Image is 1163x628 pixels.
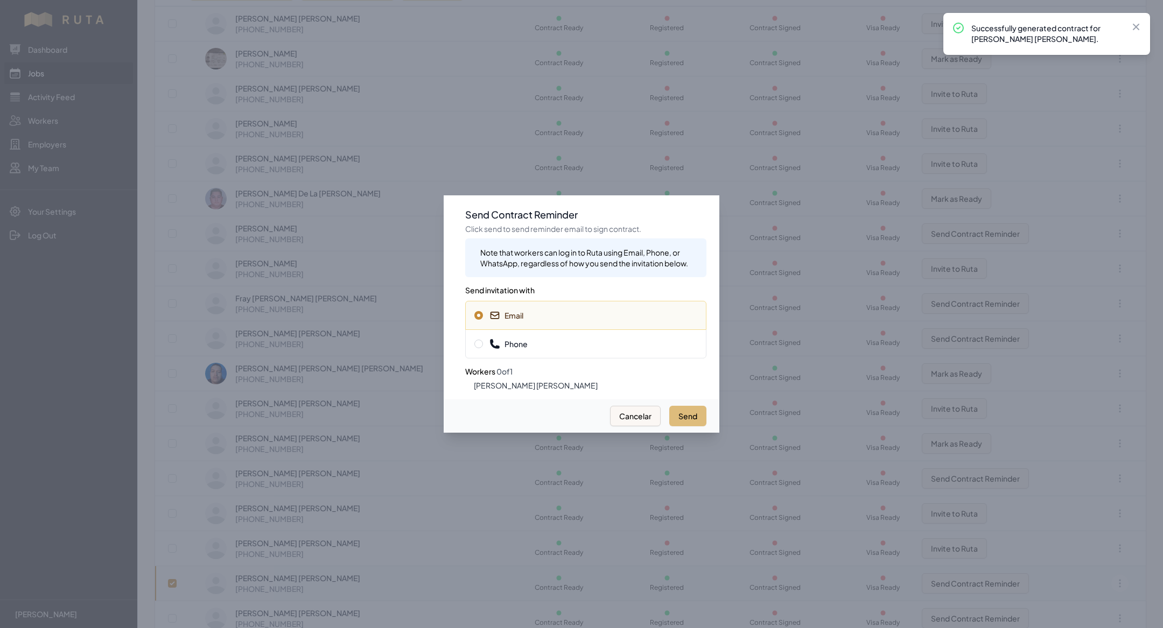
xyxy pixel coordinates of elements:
h3: Workers [465,358,706,378]
div: Note that workers can log in to Ruta using Email, Phone, or WhatsApp, regardless of how you send ... [480,247,698,269]
p: Successfully generated contract for [PERSON_NAME] [PERSON_NAME]. [971,23,1122,44]
span: Phone [489,338,528,349]
span: Email [489,310,523,321]
span: 0 of 1 [496,366,513,376]
p: Click send to send reminder email to sign contract. [465,223,706,234]
button: Cancelar [610,406,661,426]
button: Send [669,406,706,426]
h3: Send Contract Reminder [465,208,706,221]
h3: Send invitation with [465,277,706,297]
li: [PERSON_NAME] [PERSON_NAME] [474,380,706,391]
